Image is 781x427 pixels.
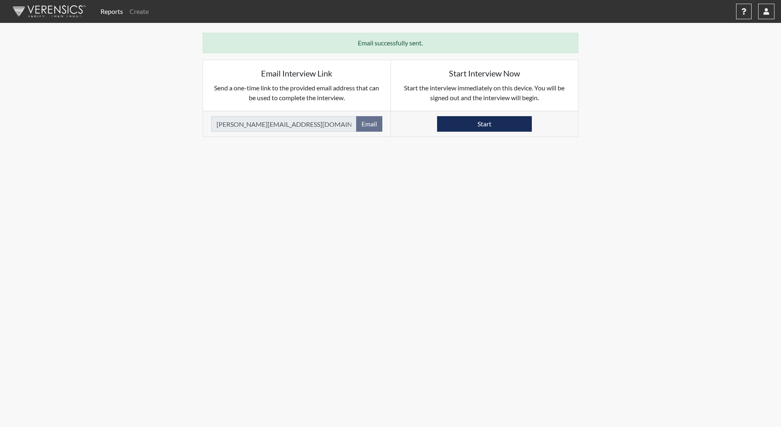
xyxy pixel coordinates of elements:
button: Start [437,116,532,132]
input: Email Address [211,116,357,132]
p: Start the interview immediately on this device. You will be signed out and the interview will begin. [399,83,570,103]
a: Reports [97,3,126,20]
h5: Email Interview Link [211,68,382,78]
button: Email [356,116,382,132]
p: Send a one-time link to the provided email address that can be used to complete the interview. [211,83,382,103]
a: Create [126,3,152,20]
h5: Start Interview Now [399,68,570,78]
p: Email successfully sent. [211,38,570,48]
